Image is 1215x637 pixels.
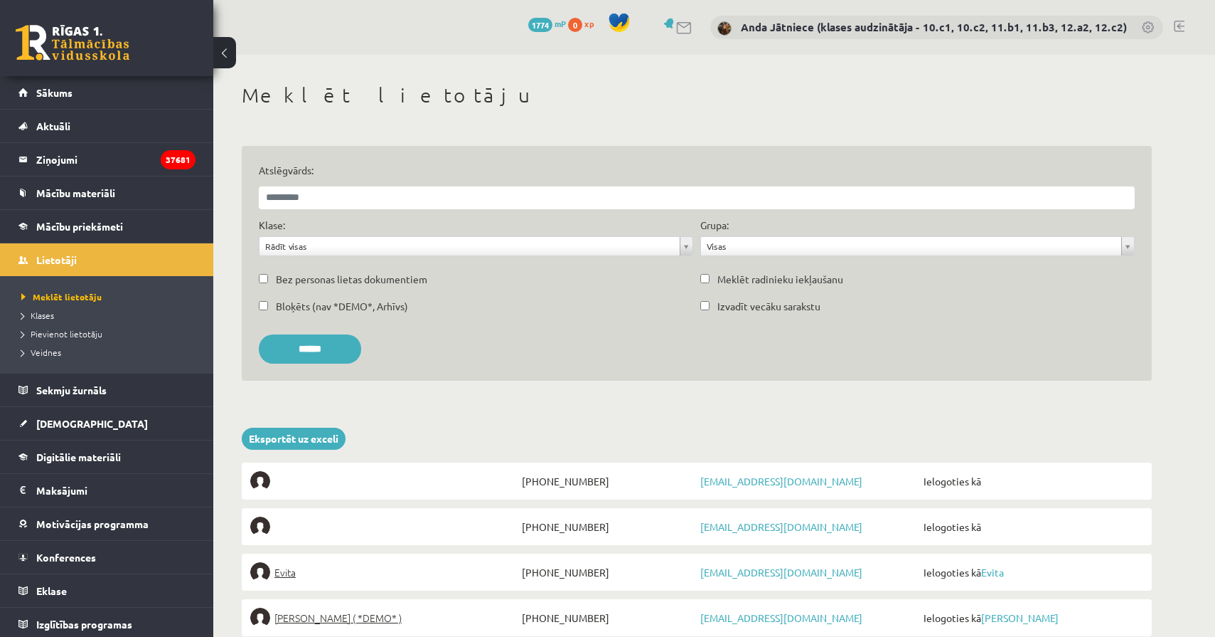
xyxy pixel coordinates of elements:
[700,475,862,488] a: [EMAIL_ADDRESS][DOMAIN_NAME]
[555,18,566,29] span: mP
[18,574,196,607] a: Eklase
[920,562,1143,582] span: Ielogoties kā
[36,417,148,430] span: [DEMOGRAPHIC_DATA]
[36,451,121,463] span: Digitālie materiāli
[36,220,123,233] span: Mācību priekšmeti
[36,86,73,99] span: Sākums
[707,237,1115,256] span: Visas
[518,471,697,491] span: [PHONE_NUMBER]
[250,608,270,628] img: Elīna Elizabete Ancveriņa
[518,562,697,582] span: [PHONE_NUMBER]
[518,517,697,537] span: [PHONE_NUMBER]
[16,25,129,60] a: Rīgas 1. Tālmācības vidusskola
[259,163,1135,178] label: Atslēgvārds:
[18,143,196,176] a: Ziņojumi37681
[584,18,594,29] span: xp
[700,611,862,624] a: [EMAIL_ADDRESS][DOMAIN_NAME]
[274,562,296,582] span: Evita
[717,299,820,314] label: Izvadīt vecāku sarakstu
[36,120,70,132] span: Aktuāli
[276,272,427,287] label: Bez personas lietas dokumentiem
[36,517,149,530] span: Motivācijas programma
[161,150,196,169] i: 37681
[920,471,1143,491] span: Ielogoties kā
[717,272,843,287] label: Meklēt radinieku iekļaušanu
[36,618,132,631] span: Izglītības programas
[18,374,196,406] a: Sekmju žurnāls
[528,18,566,29] a: 1774 mP
[21,309,199,322] a: Klases
[700,218,729,233] label: Grupa:
[36,551,96,564] span: Konferences
[36,143,196,176] legend: Ziņojumi
[276,299,408,314] label: Bloķēts (nav *DEMO*, Arhīvs)
[18,441,196,473] a: Digitālie materiāli
[36,186,115,199] span: Mācību materiāli
[21,290,199,303] a: Meklēt lietotāju
[21,327,199,340] a: Pievienot lietotāju
[242,428,346,450] a: Eksportēt uz exceli
[259,218,285,233] label: Klase:
[528,18,552,32] span: 1774
[21,291,102,302] span: Meklēt lietotāju
[36,474,196,507] legend: Maksājumi
[21,347,61,358] span: Veidnes
[18,507,196,540] a: Motivācijas programma
[36,584,67,597] span: Eklase
[18,210,196,243] a: Mācību priekšmeti
[18,110,196,142] a: Aktuāli
[250,608,518,628] a: [PERSON_NAME] ( *DEMO* )
[568,18,582,32] span: 0
[18,541,196,574] a: Konferences
[741,20,1127,34] a: Anda Jātniece (klases audzinātāja - 10.c1, 10.c2, 11.b1, 11.b3, 12.a2, 12.c2)
[250,562,270,582] img: Evita
[700,520,862,533] a: [EMAIL_ADDRESS][DOMAIN_NAME]
[701,237,1134,256] a: Visas
[21,328,102,339] span: Pievienot lietotāju
[265,237,674,256] span: Rādīt visas
[981,611,1059,624] a: [PERSON_NAME]
[920,608,1143,628] span: Ielogoties kā
[274,608,402,628] span: [PERSON_NAME] ( *DEMO* )
[18,243,196,276] a: Lietotāji
[36,384,107,396] span: Sekmju žurnāls
[21,346,199,359] a: Veidnes
[568,18,601,29] a: 0 xp
[981,566,1004,579] a: Evita
[259,237,692,256] a: Rādīt visas
[717,21,732,36] img: Anda Jātniece (klases audzinātāja - 10.c1, 10.c2, 11.b1, 11.b3, 12.a2, 12.c2)
[18,76,196,109] a: Sākums
[18,474,196,507] a: Maksājumi
[21,310,54,321] span: Klases
[242,83,1152,107] h1: Meklēt lietotāju
[36,253,77,266] span: Lietotāji
[518,608,697,628] span: [PHONE_NUMBER]
[250,562,518,582] a: Evita
[700,566,862,579] a: [EMAIL_ADDRESS][DOMAIN_NAME]
[18,407,196,440] a: [DEMOGRAPHIC_DATA]
[18,177,196,209] a: Mācību materiāli
[920,517,1143,537] span: Ielogoties kā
